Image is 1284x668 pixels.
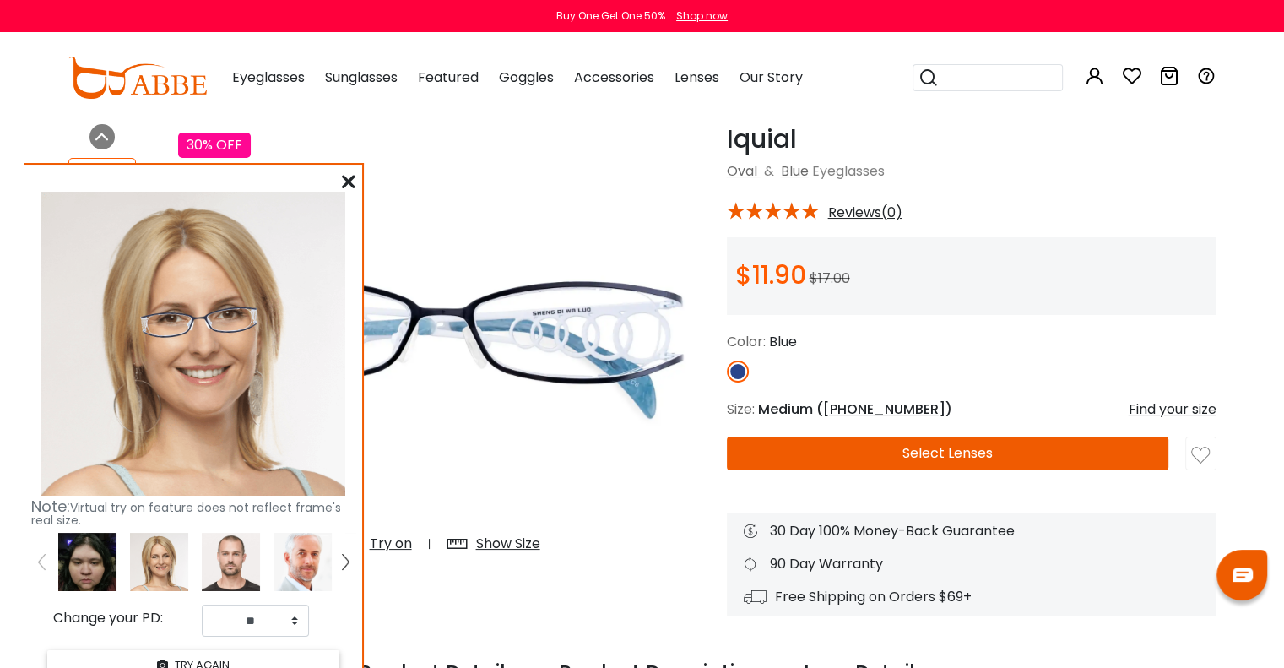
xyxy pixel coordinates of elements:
[727,161,757,181] a: Oval
[178,124,710,568] img: Iquial Blue Metal Eyeglasses , Lightweight , NosePads Frames from ABBE Glasses
[828,205,902,220] span: Reviews(0)
[133,285,266,360] img: original.png
[23,611,193,637] div: Change your PD:
[1129,399,1216,420] div: Find your size
[130,533,188,591] img: tryonModel7.png
[38,554,45,569] img: left.png
[31,496,70,517] span: Note:
[370,534,412,554] div: Try on
[823,399,945,419] span: [PHONE_NUMBER]
[418,68,479,87] span: Featured
[676,8,728,24] div: Shop now
[1191,446,1210,464] img: like
[232,68,305,87] span: Eyeglasses
[727,124,1216,155] h1: Iquial
[574,68,654,87] span: Accessories
[58,533,116,591] img: wLqeSbVbPQeTwAAAABJRU5ErkJggg==
[202,533,260,591] img: tryonModel5.png
[727,437,1169,470] button: Select Lenses
[342,554,349,569] img: right.png
[41,192,345,496] img: tryonModel7.png
[727,399,755,419] span: Size:
[740,68,803,87] span: Our Story
[810,269,850,288] span: $17.00
[325,68,398,87] span: Sunglasses
[727,332,766,351] span: Color:
[761,161,777,181] span: &
[744,587,1200,607] div: Free Shipping on Orders $69+
[744,554,1200,574] div: 90 Day Warranty
[556,8,665,24] div: Buy One Get One 50%
[668,8,728,23] a: Shop now
[744,521,1200,541] div: 30 Day 100% Money-Back Guarantee
[274,533,332,591] img: tryonModel8.png
[499,68,554,87] span: Goggles
[781,161,809,181] a: Blue
[476,534,540,554] div: Show Size
[31,499,341,529] span: Virtual try on feature does not reflect frame's real size.
[735,257,806,293] span: $11.90
[758,399,952,419] span: Medium ( )
[68,57,207,99] img: abbeglasses.com
[769,332,797,351] span: Blue
[1233,568,1253,582] img: chat
[178,133,251,158] div: 30% OFF
[812,161,885,181] span: Eyeglasses
[675,68,719,87] span: Lenses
